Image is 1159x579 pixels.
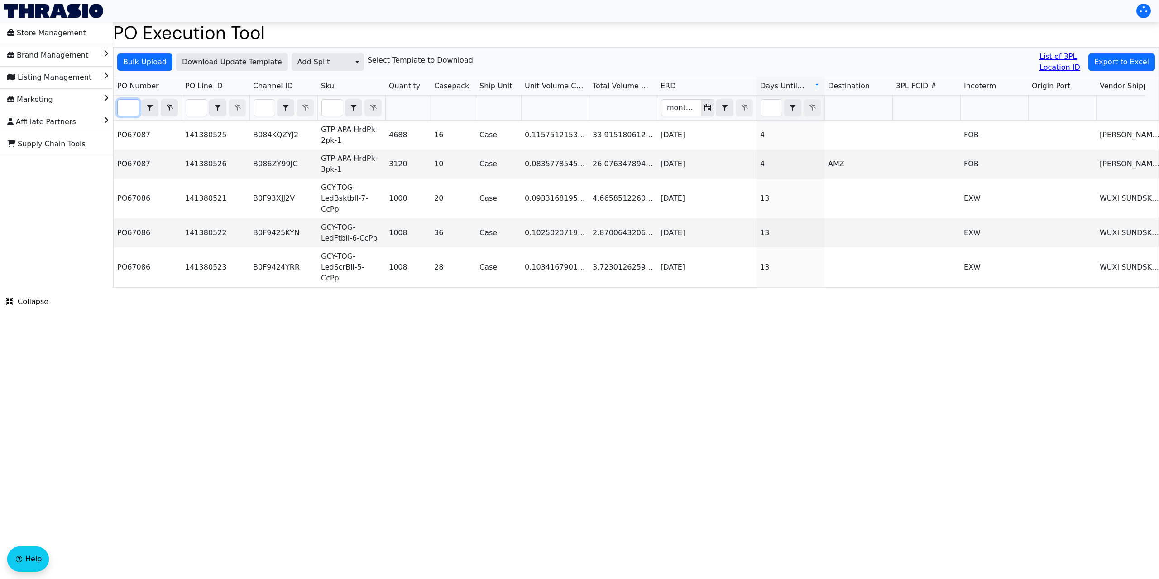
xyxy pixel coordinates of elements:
[1039,51,1085,73] a: List of 3PL Location ID
[431,218,476,247] td: 36
[317,121,385,150] td: GTP-APA-HrdPk-2pk-1
[521,121,589,150] td: 0.11575121537994494
[521,218,589,247] td: 0.10250207198512343
[297,57,345,68] span: Add Split
[182,96,249,121] th: Filter
[589,247,657,287] td: 3.723012625944744
[589,150,657,179] td: 26.076347894963373
[1088,53,1155,71] button: Export to Excel
[385,150,431,179] td: 3120
[389,81,420,92] span: Quantity
[657,247,757,287] td: [DATE]
[7,70,91,85] span: Listing Management
[6,296,48,307] span: Collapse
[321,81,334,92] span: Sku
[317,179,385,218] td: GCY-TOG-LedBsktbll-7-CcPp
[960,218,1028,247] td: EXW
[960,150,1028,179] td: FOB
[317,247,385,287] td: GCY-TOG-LedScrBll-5-CcPp
[182,57,282,68] span: Download Update Template
[824,150,892,179] td: AMZ
[114,96,182,121] th: Filter
[182,179,249,218] td: 141380521
[757,96,824,121] th: Filter
[476,150,521,179] td: Case
[114,247,182,287] td: PO67086
[182,121,249,150] td: 141380525
[1094,57,1149,68] span: Export to Excel
[657,218,757,247] td: [DATE]
[828,81,870,92] span: Destination
[7,92,53,107] span: Marketing
[960,247,1028,287] td: EXW
[760,81,807,92] span: Days Until ERD
[249,247,317,287] td: B0F9424YRR
[277,99,294,116] span: Choose Operator
[4,4,103,18] img: Thrasio Logo
[657,150,757,179] td: [DATE]
[785,100,801,116] button: select
[589,121,657,150] td: 33.915180612887085
[254,100,275,116] input: Filter
[182,150,249,179] td: 141380526
[322,100,343,116] input: Filter
[521,247,589,287] td: 0.10341679019568337
[661,81,676,92] span: ERD
[7,546,49,572] button: Help floatingactionbutton
[350,54,364,70] button: select
[209,99,226,116] span: Choose Operator
[960,121,1028,150] td: FOB
[113,22,1159,43] h1: PO Execution Tool
[114,218,182,247] td: PO67086
[117,53,172,71] button: Bulk Upload
[317,150,385,179] td: GTP-APA-HrdPk-3pk-1
[176,53,288,71] button: Download Update Template
[431,121,476,150] td: 16
[964,81,996,92] span: Incoterm
[25,554,42,565] span: Help
[249,96,317,121] th: Filter
[7,26,86,40] span: Store Management
[757,179,824,218] td: 13
[345,99,362,116] span: Choose Operator
[142,100,158,116] button: select
[7,137,86,151] span: Supply Chain Tools
[345,100,362,116] button: select
[476,179,521,218] td: Case
[253,81,293,92] span: Channel ID
[114,121,182,150] td: PO67087
[114,150,182,179] td: PO67087
[1032,81,1070,92] span: Origin Port
[589,179,657,218] td: 4.66585122607447
[525,81,585,92] span: Unit Volume CBM
[657,96,757,121] th: Filter
[118,100,139,116] input: Filter
[161,99,178,116] button: Clear
[249,121,317,150] td: B084KQZYJ2
[7,48,88,63] span: Brand Management
[761,100,782,116] input: Filter
[249,179,317,218] td: B0F93XJJ2V
[317,96,385,121] th: Filter
[896,81,937,92] span: 3PL FCID #
[431,150,476,179] td: 10
[249,218,317,247] td: B0F9425KYN
[141,99,158,116] span: Choose Operator
[210,100,226,116] button: select
[278,100,294,116] button: select
[317,218,385,247] td: GCY-TOG-LedFtbll-6-CcPp
[249,150,317,179] td: B086ZY99JC
[479,81,512,92] span: Ship Unit
[385,218,431,247] td: 1008
[757,121,824,150] td: 4
[182,218,249,247] td: 141380522
[431,247,476,287] td: 28
[476,121,521,150] td: Case
[123,57,167,68] span: Bulk Upload
[385,179,431,218] td: 1000
[385,247,431,287] td: 1008
[521,179,589,218] td: 0.09331681951798769
[476,247,521,287] td: Case
[114,179,182,218] td: PO67086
